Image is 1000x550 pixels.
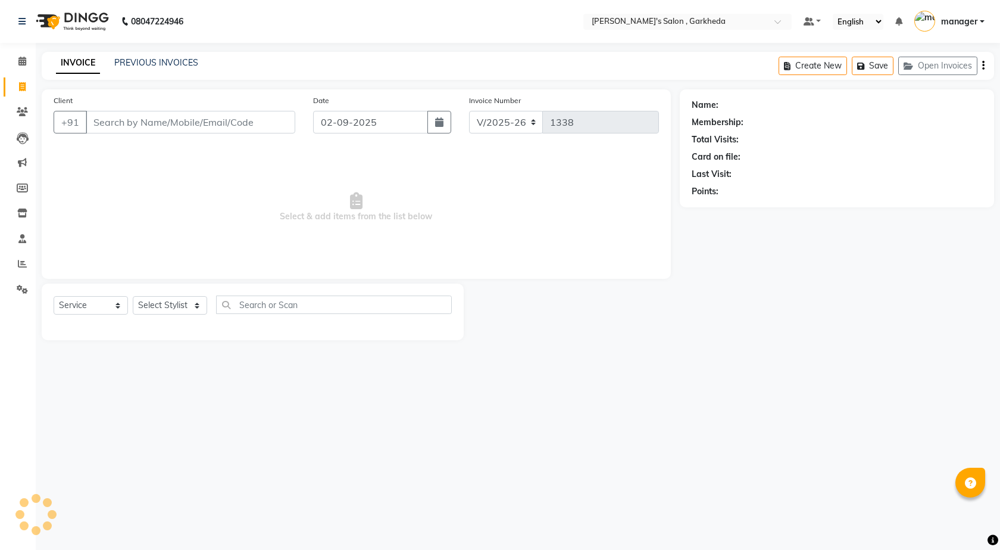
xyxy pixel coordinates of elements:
[692,185,718,198] div: Points:
[692,133,739,146] div: Total Visits:
[469,95,521,106] label: Invoice Number
[216,296,452,314] input: Search or Scan
[692,99,718,111] div: Name:
[30,5,112,38] img: logo
[852,57,893,75] button: Save
[914,11,935,32] img: manager
[898,57,977,75] button: Open Invoices
[779,57,847,75] button: Create New
[56,52,100,74] a: INVOICE
[131,5,183,38] b: 08047224946
[950,502,988,538] iframe: chat widget
[941,15,977,28] span: manager
[54,95,73,106] label: Client
[692,116,743,129] div: Membership:
[54,148,659,267] span: Select & add items from the list below
[114,57,198,68] a: PREVIOUS INVOICES
[692,168,732,181] div: Last Visit:
[692,151,740,163] div: Card on file:
[54,111,87,133] button: +91
[86,111,295,133] input: Search by Name/Mobile/Email/Code
[313,95,329,106] label: Date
